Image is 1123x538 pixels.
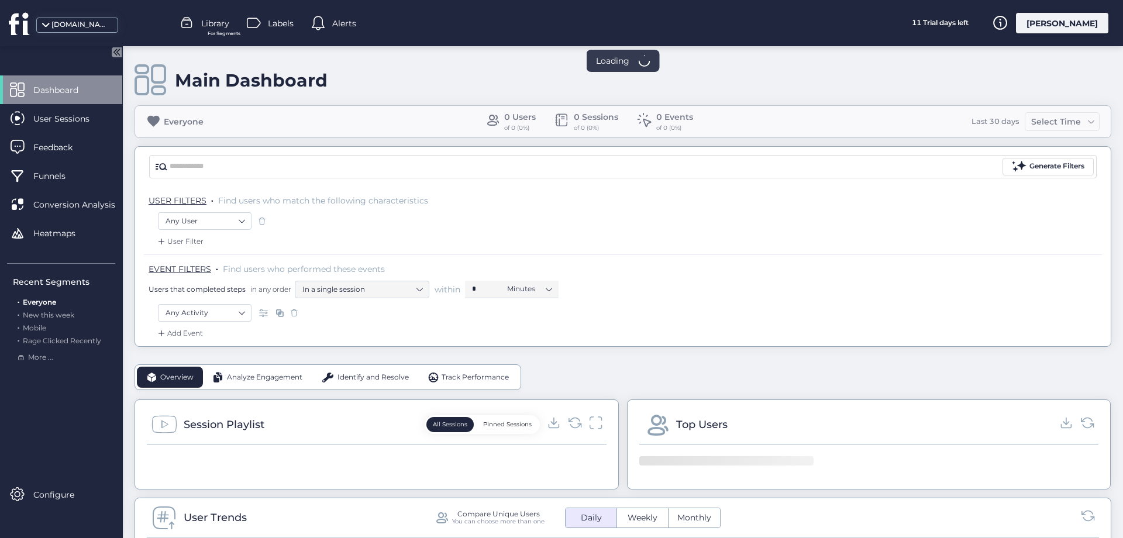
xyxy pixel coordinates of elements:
[621,512,664,524] span: Weekly
[223,264,385,274] span: Find users who performed these events
[337,372,409,383] span: Identify and Resolve
[248,284,291,294] span: in any order
[175,70,328,91] div: Main Dashboard
[33,112,107,125] span: User Sessions
[160,372,194,383] span: Overview
[435,284,460,295] span: within
[596,54,629,67] span: Loading
[18,334,19,345] span: .
[211,193,213,205] span: .
[669,508,720,527] button: Monthly
[33,488,92,501] span: Configure
[302,281,422,298] nz-select-item: In a single session
[23,323,46,332] span: Mobile
[227,372,302,383] span: Analyze Engagement
[18,308,19,319] span: .
[566,508,616,527] button: Daily
[156,236,204,247] div: User Filter
[201,17,229,30] span: Library
[23,336,101,345] span: Rage Clicked Recently
[676,416,728,433] div: Top Users
[670,512,718,524] span: Monthly
[18,321,19,332] span: .
[268,17,294,30] span: Labels
[896,13,984,33] div: 11 Trial days left
[477,417,538,432] button: Pinned Sessions
[156,327,203,339] div: Add Event
[218,195,428,206] span: Find users who match the following characteristics
[33,198,133,211] span: Conversion Analysis
[18,295,19,306] span: .
[507,280,552,298] nz-select-item: Minutes
[208,30,240,37] span: For Segments
[452,518,545,525] div: You can choose more than one
[149,195,206,206] span: USER FILTERS
[33,141,90,154] span: Feedback
[1016,13,1108,33] div: [PERSON_NAME]
[184,416,264,433] div: Session Playlist
[457,510,540,518] div: Compare Unique Users
[426,417,474,432] button: All Sessions
[1003,158,1094,175] button: Generate Filters
[33,84,96,96] span: Dashboard
[28,352,53,363] span: More ...
[1029,161,1084,172] div: Generate Filters
[33,227,93,240] span: Heatmaps
[184,509,247,526] div: User Trends
[149,284,246,294] span: Users that completed steps
[149,264,211,274] span: EVENT FILTERS
[442,372,509,383] span: Track Performance
[216,261,218,273] span: .
[332,17,356,30] span: Alerts
[166,304,244,322] nz-select-item: Any Activity
[23,311,74,319] span: New this week
[574,512,609,524] span: Daily
[33,170,83,182] span: Funnels
[51,19,110,30] div: [DOMAIN_NAME]
[13,275,115,288] div: Recent Segments
[617,508,668,527] button: Weekly
[23,298,56,306] span: Everyone
[166,212,244,230] nz-select-item: Any User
